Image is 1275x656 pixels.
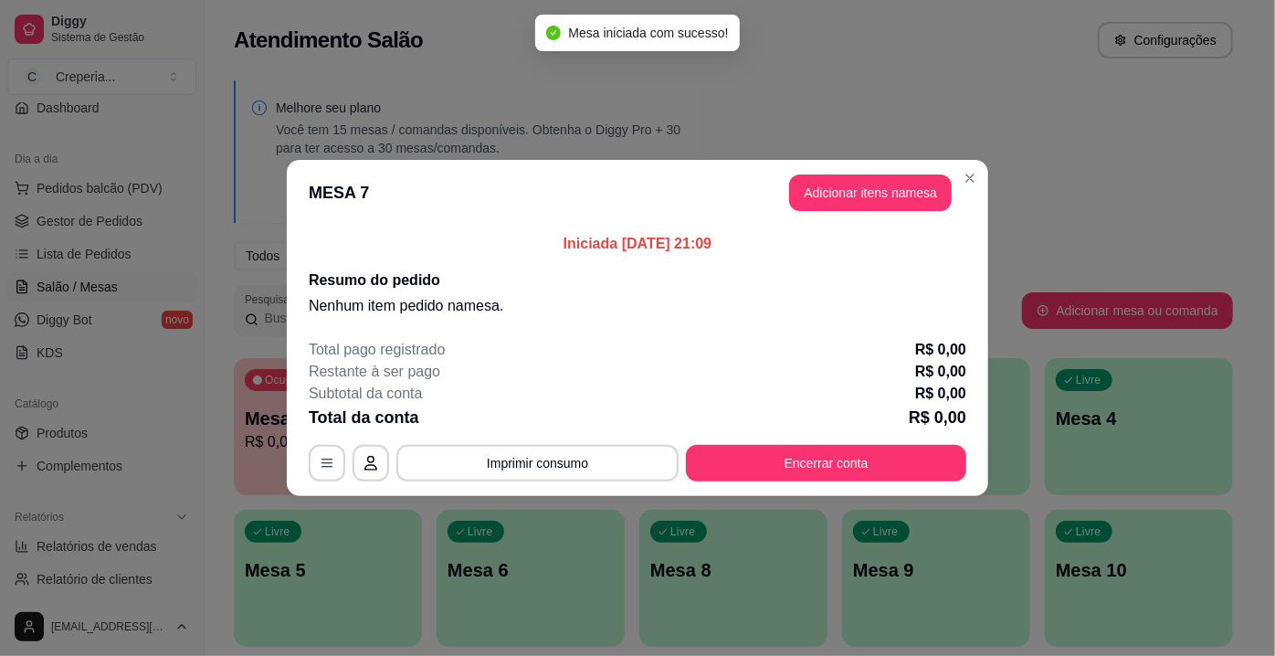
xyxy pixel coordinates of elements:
p: Total pago registrado [309,339,445,361]
p: R$ 0,00 [909,405,966,430]
header: MESA 7 [287,160,988,226]
button: Adicionar itens namesa [789,175,952,211]
span: check-circle [546,26,561,40]
button: Close [955,164,985,193]
p: Total da conta [309,405,419,430]
p: Nenhum item pedido na mesa . [309,295,966,317]
p: Subtotal da conta [309,383,423,405]
p: R$ 0,00 [915,383,966,405]
h2: Resumo do pedido [309,270,966,291]
p: R$ 0,00 [915,339,966,361]
p: Restante à ser pago [309,361,440,383]
p: R$ 0,00 [915,361,966,383]
span: Mesa iniciada com sucesso! [568,26,728,40]
button: Encerrar conta [686,445,966,481]
button: Imprimir consumo [396,445,679,481]
p: Iniciada [DATE] 21:09 [309,233,966,255]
